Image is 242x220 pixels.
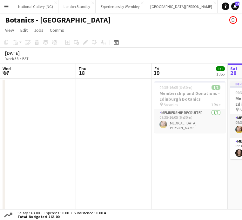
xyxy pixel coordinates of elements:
[5,27,14,33] span: View
[18,26,30,34] a: Edit
[14,211,107,219] div: Salary £63.00 + Expenses £0.00 + Subsistence £0.00 =
[5,50,43,56] div: [DATE]
[145,0,218,13] button: [GEOGRAPHIC_DATA][PERSON_NAME]
[5,15,111,25] h1: Botanics - [GEOGRAPHIC_DATA]
[211,102,220,107] span: 1 Role
[231,3,239,10] a: 42
[13,0,58,13] button: National Gallery (NG)
[230,66,238,71] span: Sat
[216,72,225,77] div: 1 Job
[50,27,64,33] span: Comms
[2,69,11,77] span: 17
[164,102,178,107] span: Botanics
[3,66,11,71] span: Wed
[78,66,86,71] span: Thu
[154,81,225,133] app-job-card: 09:35-16:05 (6h30m)1/1Membership and Donations - Edinburgh Botanics Botanics1 RoleMembership Recr...
[235,2,239,6] span: 42
[4,56,20,61] span: Week 38
[77,69,86,77] span: 18
[31,26,46,34] a: Jobs
[154,66,159,71] span: Fri
[216,66,225,71] span: 1/1
[58,0,96,13] button: London Standby
[20,27,28,33] span: Edit
[159,85,192,90] span: 09:35-16:05 (6h30m)
[229,16,237,24] app-user-avatar: Gus Gordon
[22,56,29,61] div: BST
[212,85,220,90] span: 1/1
[153,69,159,77] span: 19
[154,109,225,133] app-card-role: Membership Recruiter1/109:35-16:05 (6h30m)[MEDICAL_DATA][PERSON_NAME]
[17,215,106,219] span: Total Budgeted £63.00
[34,27,44,33] span: Jobs
[229,69,238,77] span: 20
[3,26,17,34] a: View
[154,90,225,102] h3: Membership and Donations - Edinburgh Botanics
[96,0,145,13] button: Experiences by Wembley
[47,26,67,34] a: Comms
